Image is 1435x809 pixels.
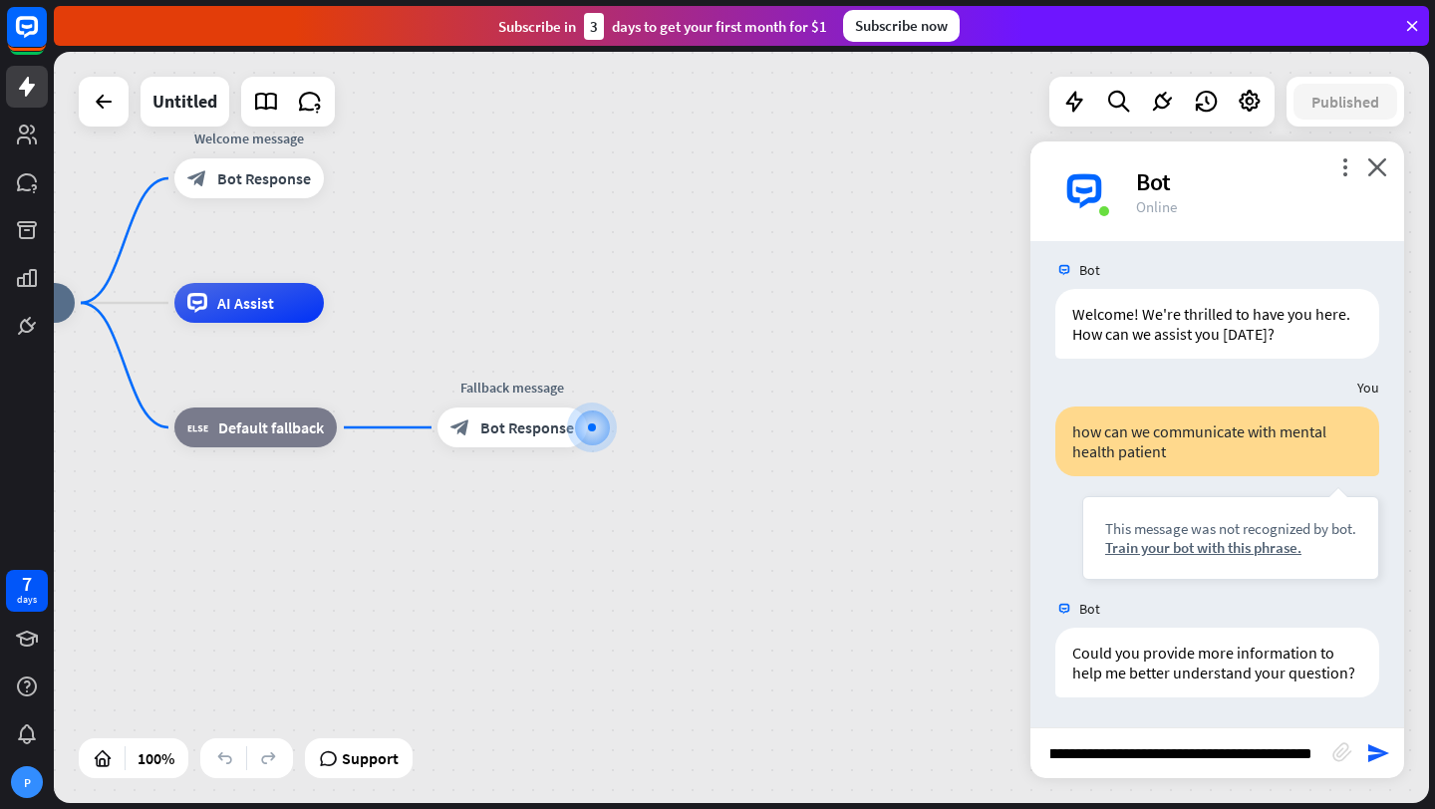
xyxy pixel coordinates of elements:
[1332,742,1352,762] i: block_attachment
[498,13,827,40] div: Subscribe in days to get your first month for $1
[217,168,311,188] span: Bot Response
[17,593,37,607] div: days
[1136,166,1380,197] div: Bot
[342,742,399,774] span: Support
[11,766,43,798] div: P
[6,570,48,612] a: 7 days
[1055,406,1379,476] div: how can we communicate with mental health patient
[1136,197,1380,216] div: Online
[217,293,274,313] span: AI Assist
[1366,741,1390,765] i: send
[1105,519,1356,538] div: This message was not recognized by bot.
[187,417,208,437] i: block_fallback
[16,8,76,68] button: Open LiveChat chat widget
[1079,261,1100,279] span: Bot
[1055,628,1379,697] div: Could you provide more information to help me better understand your question?
[218,417,324,437] span: Default fallback
[22,575,32,593] div: 7
[159,129,339,148] div: Welcome message
[1105,538,1356,557] div: Train your bot with this phrase.
[450,417,470,437] i: block_bot_response
[423,378,602,398] div: Fallback message
[132,742,180,774] div: 100%
[480,417,574,437] span: Bot Response
[1367,157,1387,176] i: close
[1293,84,1397,120] button: Published
[1357,379,1379,397] span: You
[1055,289,1379,359] div: Welcome! We're thrilled to have you here. How can we assist you [DATE]?
[584,13,604,40] div: 3
[1335,157,1354,176] i: more_vert
[152,77,217,127] div: Untitled
[187,168,207,188] i: block_bot_response
[1079,600,1100,618] span: Bot
[843,10,960,42] div: Subscribe now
